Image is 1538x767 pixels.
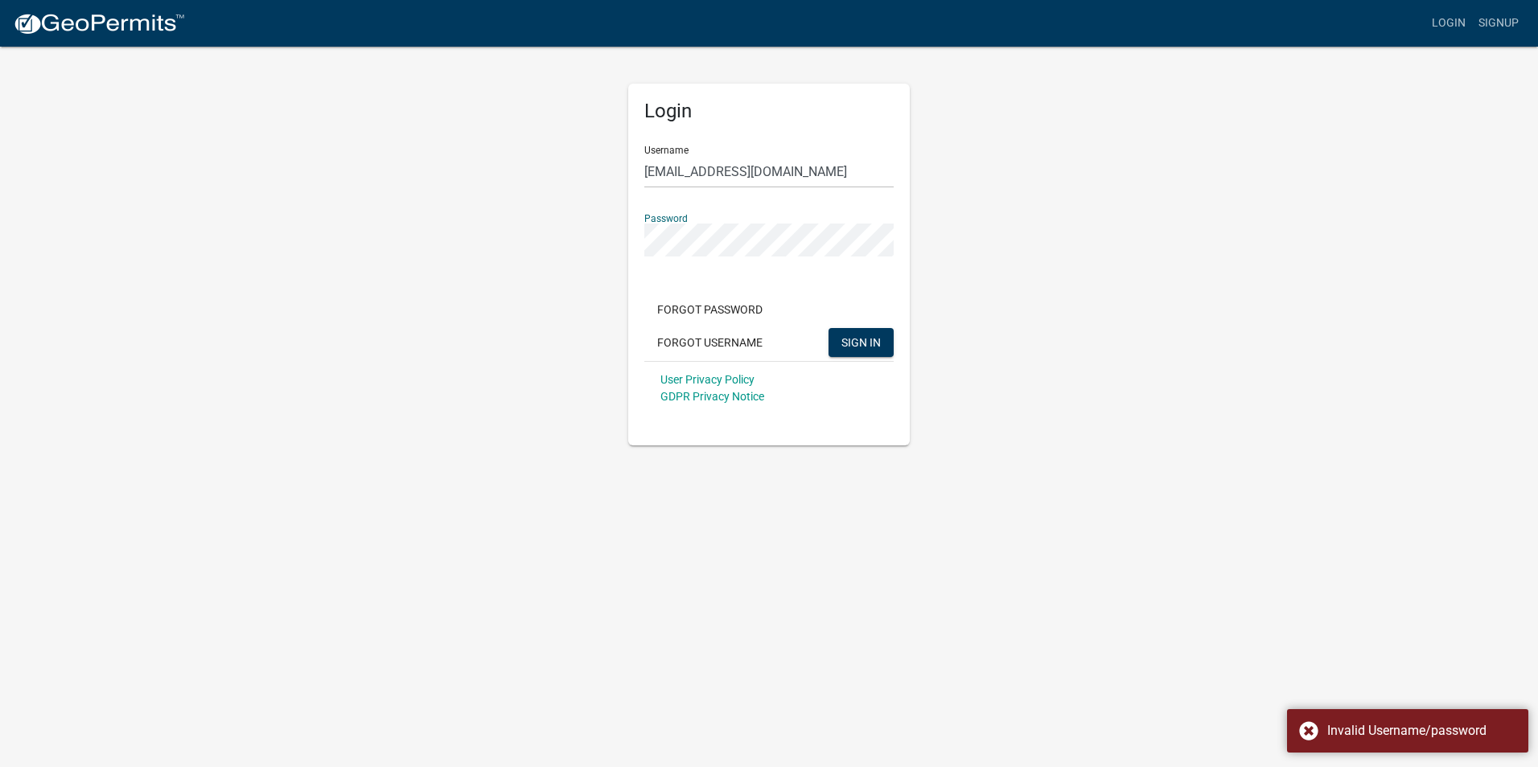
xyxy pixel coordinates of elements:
[644,100,894,123] h5: Login
[1472,8,1525,39] a: Signup
[1327,721,1516,740] div: Invalid Username/password
[660,390,764,403] a: GDPR Privacy Notice
[1425,8,1472,39] a: Login
[841,335,881,348] span: SIGN IN
[829,328,894,357] button: SIGN IN
[644,295,775,324] button: Forgot Password
[660,373,755,386] a: User Privacy Policy
[644,328,775,357] button: Forgot Username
